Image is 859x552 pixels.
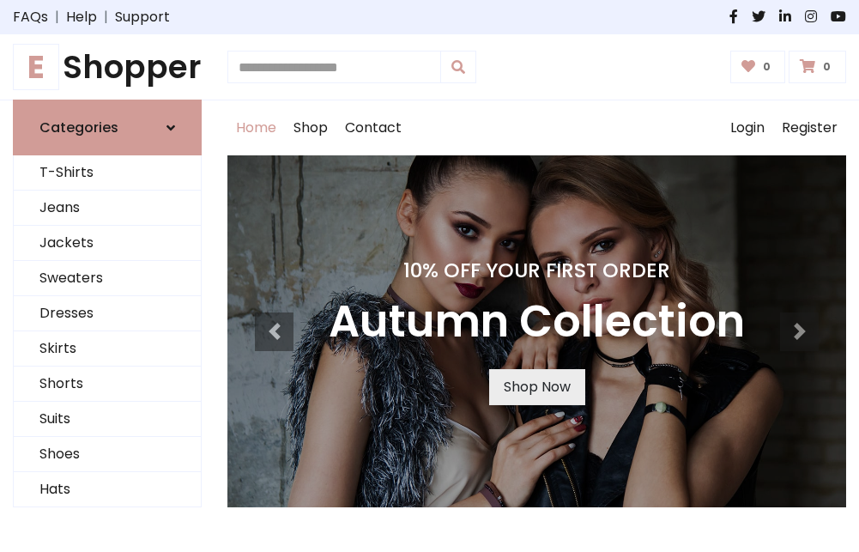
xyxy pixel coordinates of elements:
span: | [97,7,115,27]
a: EShopper [13,48,202,86]
h1: Shopper [13,48,202,86]
a: Jackets [14,226,201,261]
a: 0 [789,51,846,83]
a: Register [773,100,846,155]
span: | [48,7,66,27]
a: Dresses [14,296,201,331]
a: Hats [14,472,201,507]
a: FAQs [13,7,48,27]
a: Suits [14,402,201,437]
h4: 10% Off Your First Order [329,258,745,282]
a: Shorts [14,367,201,402]
h3: Autumn Collection [329,296,745,349]
a: Sweaters [14,261,201,296]
a: Contact [336,100,410,155]
a: Shop [285,100,336,155]
h6: Categories [39,119,118,136]
a: Support [115,7,170,27]
span: 0 [819,59,835,75]
a: Jeans [14,191,201,226]
a: Login [722,100,773,155]
span: E [13,44,59,90]
a: Help [66,7,97,27]
a: T-Shirts [14,155,201,191]
span: 0 [759,59,775,75]
a: Shop Now [489,369,585,405]
a: Home [227,100,285,155]
a: Shoes [14,437,201,472]
a: 0 [730,51,786,83]
a: Categories [13,100,202,155]
a: Skirts [14,331,201,367]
